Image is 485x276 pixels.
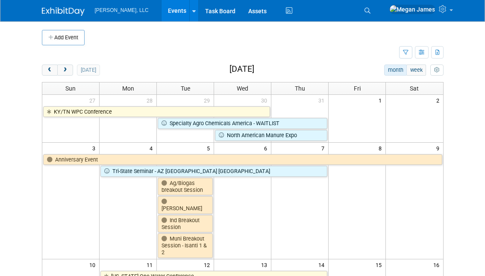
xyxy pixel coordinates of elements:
button: Add Event [42,30,85,45]
span: Fri [354,85,361,92]
span: Wed [237,85,248,92]
a: Anniversary Event [43,154,442,165]
span: 4 [149,143,156,153]
a: [PERSON_NAME] [158,196,213,214]
h2: [DATE] [229,65,254,74]
span: 28 [146,95,156,106]
span: 3 [91,143,99,153]
img: ExhibitDay [42,7,85,16]
span: Sun [65,85,76,92]
span: 13 [260,259,271,270]
a: Tri-State Seminar - AZ [GEOGRAPHIC_DATA] [GEOGRAPHIC_DATA] [100,166,327,177]
span: 16 [432,259,443,270]
span: Mon [122,85,134,92]
button: [DATE] [77,65,100,76]
span: 1 [378,95,385,106]
span: 27 [88,95,99,106]
span: 10 [88,259,99,270]
a: Ag/Biogas breakout Session [158,178,213,195]
span: 14 [317,259,328,270]
a: Ind Breakout Session [158,215,213,232]
span: Tue [181,85,190,92]
img: Megan James [389,5,435,14]
span: 12 [203,259,214,270]
span: 8 [378,143,385,153]
a: Specialty Agro Chemicals America - WAITLIST [158,118,327,129]
span: Sat [410,85,419,92]
span: 9 [435,143,443,153]
a: North American Manure Expo [215,130,327,141]
button: prev [42,65,58,76]
button: myCustomButton [430,65,443,76]
span: 30 [260,95,271,106]
button: week [406,65,426,76]
span: 11 [146,259,156,270]
button: month [384,65,407,76]
span: 15 [375,259,385,270]
span: 29 [203,95,214,106]
span: 6 [263,143,271,153]
span: 7 [320,143,328,153]
button: next [57,65,73,76]
span: 5 [206,143,214,153]
a: Muni Breakout Session - Isanti 1 & 2 [158,233,213,258]
span: 2 [435,95,443,106]
span: 31 [317,95,328,106]
a: KY/TN WPC Conference [43,106,270,117]
span: Thu [295,85,305,92]
i: Personalize Calendar [434,68,440,73]
span: [PERSON_NAME], LLC [95,7,149,13]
